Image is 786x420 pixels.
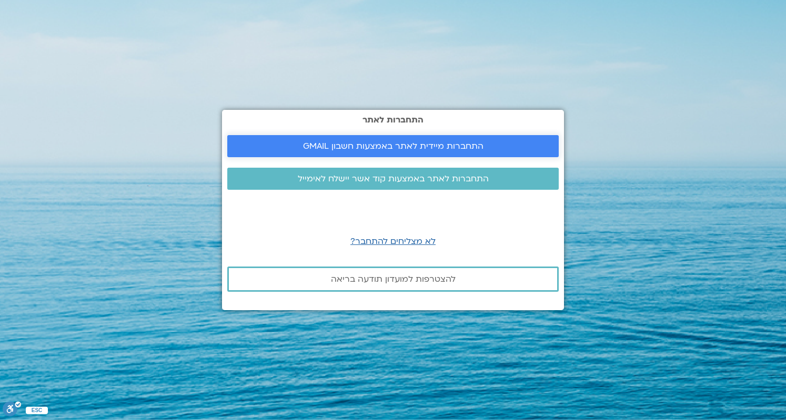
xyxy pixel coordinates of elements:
[227,135,559,157] a: התחברות מיידית לאתר באמצעות חשבון GMAIL
[227,267,559,292] a: להצטרפות למועדון תודעה בריאה
[303,141,483,151] span: התחברות מיידית לאתר באמצעות חשבון GMAIL
[227,168,559,190] a: התחברות לאתר באמצעות קוד אשר יישלח לאימייל
[331,274,456,284] span: להצטרפות למועדון תודעה בריאה
[227,115,559,125] h2: התחברות לאתר
[298,174,489,183] span: התחברות לאתר באמצעות קוד אשר יישלח לאימייל
[350,235,436,247] a: לא מצליחים להתחבר?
